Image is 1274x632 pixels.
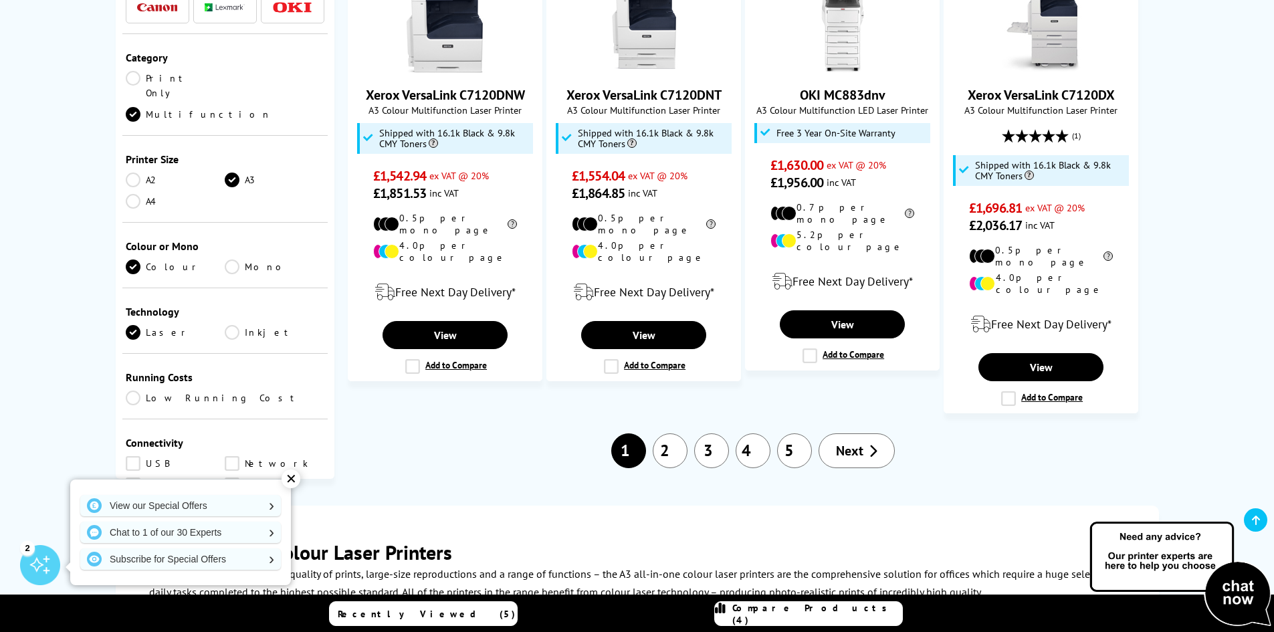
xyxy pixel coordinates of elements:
img: OKI [272,2,312,13]
label: Add to Compare [604,359,685,374]
li: 0.5p per mono page [373,212,517,236]
a: A4 [126,194,225,209]
label: Add to Compare [405,359,487,374]
span: ex VAT @ 20% [628,169,687,182]
div: modal_delivery [355,274,535,311]
a: Low Running Cost [126,391,325,405]
img: Canon [137,3,177,12]
a: Compare Products (4) [714,601,903,626]
li: 4.0p per colour page [572,239,716,264]
div: 2 [20,540,35,555]
span: A3 Colour Multifunction Laser Printer [951,104,1131,116]
a: 4 [736,433,770,468]
li: 0.5p per mono page [572,212,716,236]
span: £1,864.85 [572,185,625,202]
p: Combining a consistently high quality of prints, large-size reproductions and a range of function... [149,565,1126,601]
div: modal_delivery [752,263,932,300]
div: Technology [126,305,325,318]
a: View [383,321,507,349]
span: £1,696.81 [969,199,1022,217]
a: Xerox VersaLink C7120DX [991,62,1091,76]
a: Laser [126,325,225,340]
span: inc VAT [429,187,459,199]
a: View [978,353,1103,381]
a: 5 [777,433,812,468]
span: Free 3 Year On-Site Warranty [776,128,895,138]
a: View [581,321,706,349]
li: 0.5p per mono page [969,244,1113,268]
a: USB [126,456,225,471]
a: Chat to 1 of our 30 Experts [80,522,281,543]
span: £1,956.00 [770,174,823,191]
span: Recently Viewed (5) [338,608,516,620]
span: inc VAT [827,176,856,189]
span: Shipped with 16.1k Black & 9.8k CMY Toners [379,128,530,149]
img: Open Live Chat window [1087,520,1274,629]
a: Colour [126,259,225,274]
span: A3 Colour Multifunction Laser Printer [554,104,734,116]
a: OKI MC883dnv [792,62,893,76]
span: ex VAT @ 20% [1025,201,1085,214]
li: 4.0p per colour page [373,239,517,264]
span: inc VAT [628,187,657,199]
a: Mono [225,259,324,274]
div: modal_delivery [554,274,734,311]
div: Colour or Mono [126,239,325,253]
a: Xerox VersaLink C7120DNT [566,86,722,104]
div: Connectivity [126,436,325,449]
span: ex VAT @ 20% [429,169,489,182]
span: ex VAT @ 20% [827,159,886,171]
a: OKI MC883dnv [800,86,885,104]
a: 2 [653,433,687,468]
a: 3 [694,433,729,468]
div: ✕ [282,469,300,488]
span: £1,542.94 [373,167,426,185]
div: Printer Size [126,152,325,166]
span: Shipped with 16.1k Black & 9.8k CMY Toners [975,160,1126,181]
a: Xerox VersaLink C7120DNW [366,86,525,104]
span: £2,036.17 [969,217,1022,234]
span: £1,554.04 [572,167,625,185]
label: Add to Compare [1001,391,1083,406]
a: Network [225,456,324,471]
a: View our Special Offers [80,495,281,516]
a: Multifunction [126,107,272,122]
div: modal_delivery [951,306,1131,343]
a: Inkjet [225,325,324,340]
div: Category [126,51,325,64]
li: 4.0p per colour page [969,272,1113,296]
span: Compare Products (4) [732,602,902,626]
div: Running Costs [126,371,325,384]
li: 5.2p per colour page [770,229,914,253]
span: £1,851.53 [373,185,426,202]
a: Print Only [126,71,225,100]
label: Add to Compare [803,348,884,363]
a: Subscribe for Special Offers [80,548,281,570]
span: Shipped with 16.1k Black & 9.8k CMY Toners [578,128,729,149]
a: View [780,310,904,338]
span: inc VAT [1025,219,1055,231]
span: Next [836,442,863,459]
span: A3 Colour Multifunction Laser Printer [355,104,535,116]
a: Recently Viewed (5) [329,601,518,626]
a: Xerox VersaLink C7120DNW [395,62,496,76]
span: (1) [1072,123,1081,148]
h2: A3 All-In-One Colour Laser Printers [149,539,1126,565]
a: Xerox VersaLink C7120DNT [594,62,694,76]
img: Lexmark [205,3,245,11]
a: A2 [126,173,225,187]
a: Next [819,433,895,468]
a: Xerox VersaLink C7120DX [968,86,1115,104]
span: £1,630.00 [770,156,823,174]
a: A3 [225,173,324,187]
li: 0.7p per mono page [770,201,914,225]
span: A3 Colour Multifunction LED Laser Printer [752,104,932,116]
